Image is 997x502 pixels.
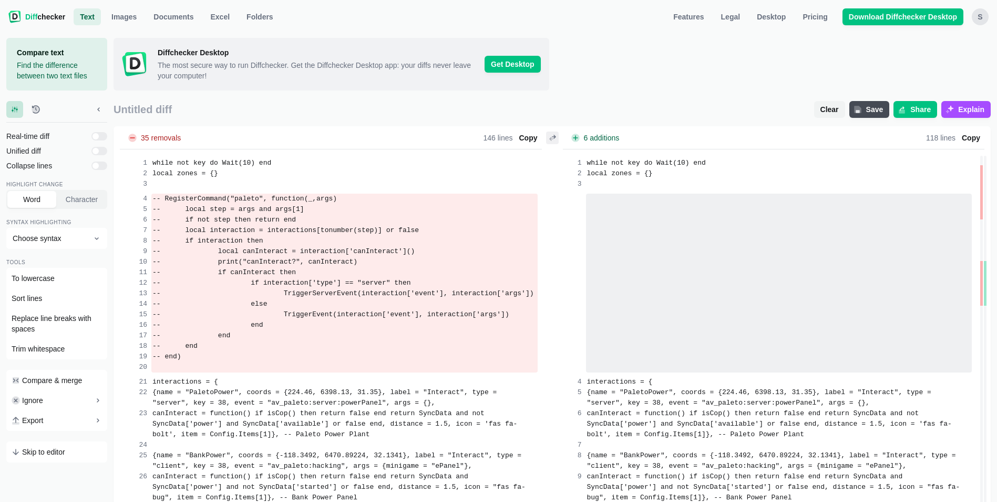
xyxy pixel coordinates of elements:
span: {name = "BankPower", coords = {-118.3492, 6470.89224, 32.1341}, label = "Interact", type = "clien... [152,451,526,470]
span: Features [671,12,706,22]
span: -- local canInteract = interaction['canInteract']() [152,247,415,255]
a: Text [74,8,101,25]
span: canInteract = function() if isCop() then return false end return SyncData and SyncData['power'] a... [587,473,960,501]
span: Images [109,12,139,22]
span: -- local step = args and args[1] [152,205,304,213]
span: Clear [818,104,841,115]
a: Pricing [796,8,834,25]
div: Tools [6,259,107,267]
span: 118 lines [926,134,955,142]
button: Skip to editor [7,443,106,461]
span: Collapse lines [6,160,87,171]
span: Real-time diff [6,131,87,142]
button: Ignore [7,391,106,410]
a: Diffchecker [8,8,65,25]
span: interactions = { [587,378,653,386]
button: Save [849,101,890,118]
button: Replace line breaks with spaces [7,309,106,338]
span: -- else [152,300,267,308]
span: Ignore [22,395,43,406]
button: Sort lines [7,289,106,308]
span: -- if interaction then [152,237,263,245]
span: Sort lines [12,293,42,304]
button: Copy [958,132,984,144]
div: Syntax highlighting [6,219,107,227]
span: Documents [151,12,196,22]
span: To lowercase [12,273,55,284]
span: -- TriggerEvent(interaction['event'], interaction['args']) [152,310,509,318]
button: Minimize sidebar [90,101,107,118]
p: Find the difference between two text files [17,60,97,81]
span: Character [64,194,100,205]
span: Folders [244,12,275,22]
a: Documents [147,8,200,25]
button: Share [893,101,937,118]
a: Images [105,8,143,25]
button: s [972,8,989,25]
span: -- end [152,321,263,329]
span: -- end [152,342,198,350]
button: Character [57,191,106,208]
span: Unified diff [6,146,87,156]
button: Folders [240,8,280,25]
span: {name = "BankPower", coords = {-118.3492, 6470.89224, 32.1341}, label = "Interact", type = "clien... [587,451,960,470]
span: interactions = { [152,378,218,386]
span: -- local interaction = interactions[tonumber(step)] or false [152,226,419,234]
span: checker [25,12,65,22]
span: -- if interaction['type'] == "server" then [152,279,410,287]
span: -- if not step then return end [152,216,296,224]
div: Highlight change [6,182,107,189]
a: Features [667,8,710,25]
span: canInteract = function() if isCop() then return false end return SyncData and not SyncData['power... [587,409,952,438]
a: Desktop [751,8,792,25]
button: Word [7,191,56,208]
span: Copy [517,133,540,143]
img: Diffchecker logo [8,11,21,23]
span: Explain [956,104,986,115]
button: Explain [941,101,991,118]
span: Get Desktop [485,56,540,73]
button: To lowercase [7,269,106,288]
span: -- end) [152,353,181,360]
span: Export [22,415,43,426]
span: Copy [960,133,982,143]
span: The most secure way to run Diffchecker. Get the Diffchecker Desktop app: your diffs never leave y... [158,60,476,81]
button: Copy [515,132,542,144]
span: Save [864,104,886,115]
span: while not key do Wait(10) end [152,159,271,167]
span: Download Diffchecker Desktop [847,12,959,22]
button: Clear [814,101,845,118]
span: canInteract = function() if isCop() then return false end return SyncData and SyncData['power'] a... [152,473,526,501]
button: History tab [27,101,44,118]
span: Diffchecker Desktop [158,47,476,58]
button: Export [7,411,106,430]
span: Word [21,194,43,205]
span: -- if canInteract then [152,268,296,276]
button: Trim whitespace [7,339,106,358]
button: Compare & merge [7,371,106,390]
span: {name = "PaletoPower", coords = {224.46, 6398.13, 31.35}, label = "Interact", type = "server", ke... [587,388,936,407]
span: {name = "PaletoPower", coords = {224.46, 6398.13, 31.35}, label = "Interact", type = "server", ke... [152,388,501,407]
span: 6 additions [582,134,622,142]
button: Choose syntax [6,228,107,249]
button: Settings tab [6,101,23,118]
span: -- print("canInteract?", canInteract) [152,258,357,266]
span: Desktop [755,12,788,22]
a: Excel [204,8,237,25]
span: local zones = {} [587,169,653,177]
span: -- TriggerServerEvent(interaction['event'], interaction['args']) [152,289,534,297]
span: Untitled diff [114,104,810,116]
span: Text [78,12,97,22]
span: -- end [152,332,230,339]
img: Diffchecker Desktop icon [122,52,147,77]
span: Diff [25,13,37,21]
span: Choose syntax [13,233,88,244]
a: Diffchecker Desktop iconDiffchecker Desktop The most secure way to run Diffchecker. Get the Diffc... [114,38,549,91]
a: Download Diffchecker Desktop [842,8,963,25]
span: 146 lines [483,134,512,142]
span: Compare & merge [22,375,82,386]
h1: Compare text [17,47,97,58]
button: Swap diffs [546,132,559,144]
span: local zones = {} [152,169,218,177]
